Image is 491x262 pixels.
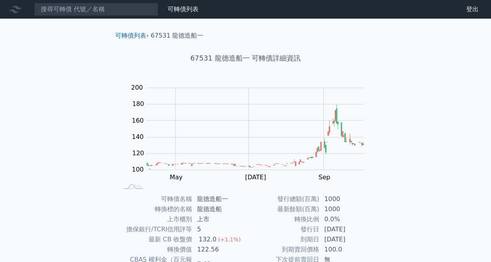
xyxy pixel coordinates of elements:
[127,84,375,181] g: Chart
[132,166,144,173] tspan: 100
[118,245,192,255] td: 轉換價值
[151,31,204,40] li: 67531 龍德造船一
[245,194,320,204] td: 發行總額(百萬)
[118,194,192,204] td: 可轉債名稱
[197,235,218,244] div: 132.0
[245,245,320,255] td: 到期賣回價格
[168,5,199,13] a: 可轉債列表
[245,224,320,234] td: 發行日
[460,3,485,16] a: 登出
[320,204,373,214] td: 1000
[320,214,373,224] td: 0.0%
[132,117,144,124] tspan: 160
[320,234,373,245] td: [DATE]
[109,53,382,64] h1: 67531 龍德造船一 可轉債詳細資訊
[192,214,245,224] td: 上市
[192,194,245,204] td: 龍德造船一
[131,84,143,91] tspan: 200
[245,174,266,181] tspan: [DATE]
[320,194,373,204] td: 1000
[115,32,146,39] a: 可轉債列表
[132,133,144,141] tspan: 140
[192,224,245,234] td: 5
[118,224,192,234] td: 擔保銀行/TCRI信用評等
[192,204,245,214] td: 龍德造船
[170,174,183,181] tspan: May
[218,236,240,243] span: (+1.1%)
[245,234,320,245] td: 到期日
[118,234,192,245] td: 最新 CB 收盤價
[34,3,158,16] input: 搜尋可轉債 代號／名稱
[245,214,320,224] td: 轉換比例
[320,245,373,255] td: 100.0
[115,31,149,40] li: ›
[132,149,144,157] tspan: 120
[118,214,192,224] td: 上市櫃別
[192,245,245,255] td: 122.56
[318,174,330,181] tspan: Sep
[118,204,192,214] td: 轉換標的名稱
[132,100,144,108] tspan: 180
[320,224,373,234] td: [DATE]
[245,204,320,214] td: 最新餘額(百萬)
